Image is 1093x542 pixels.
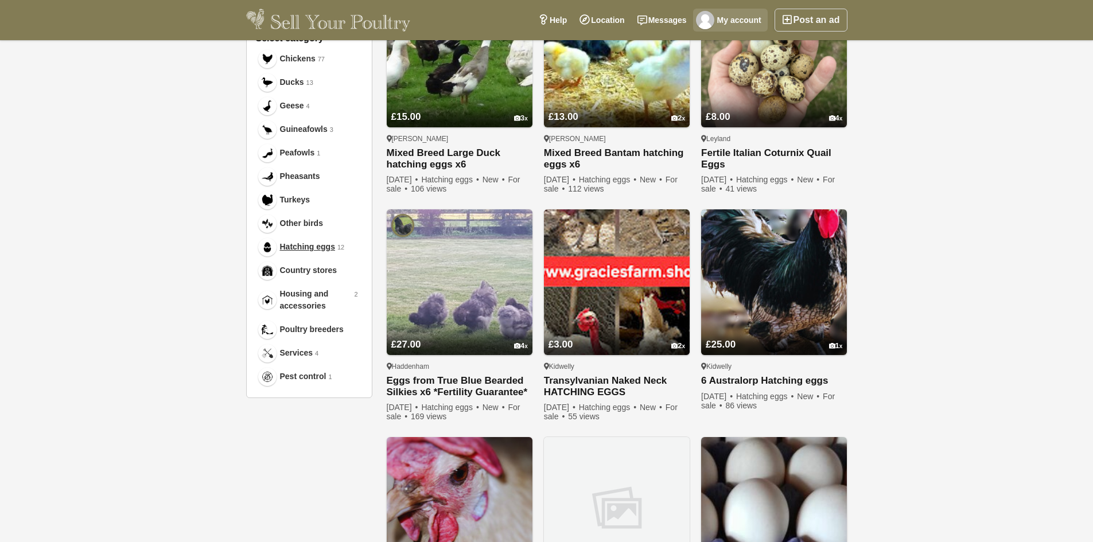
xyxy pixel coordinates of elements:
img: Geese [262,100,273,112]
img: Pest control [262,371,273,383]
span: [DATE] [701,392,734,401]
a: Help [532,9,573,32]
a: Poultry breeders Poultry breeders [256,318,363,341]
span: Peafowls [280,147,315,159]
a: Pest control Pest control 1 [256,365,363,388]
a: Peafowls Peafowls 1 [256,141,363,165]
img: Housing and accessories [262,294,273,306]
em: 13 [306,78,313,88]
img: Peafowls [262,147,273,159]
span: [DATE] [387,175,419,184]
div: Kidwelly [701,362,847,371]
span: New [483,175,506,184]
a: Other birds Other birds [256,212,363,235]
span: £25.00 [706,339,736,350]
span: New [640,403,663,412]
a: Pheasants Pheasants [256,165,363,188]
em: 1 [317,149,320,158]
div: Haddenham [387,362,532,371]
a: Messages [631,9,693,32]
a: Fertile Italian Coturnix Quail Eggs [701,147,847,170]
img: Gracie's Farm [696,11,714,29]
div: [PERSON_NAME] [544,134,690,143]
img: Dallambay [391,214,414,237]
em: 12 [337,243,344,252]
span: Hatching eggs [579,175,637,184]
a: Transylvanian Naked Neck HATCHING EGGS [544,375,690,398]
a: Turkeys Turkeys [256,188,363,212]
img: Chickens [262,53,273,65]
em: 2 [354,290,357,299]
div: [PERSON_NAME] [387,134,532,143]
div: Kidwelly [544,362,690,371]
img: Pheasants [262,171,273,182]
img: Services [262,348,273,359]
span: New [483,403,506,412]
span: Country stores [280,264,337,276]
span: Geese [280,100,304,112]
img: 6 Australorp Hatching eggs [701,209,847,355]
div: 4 [514,342,528,350]
a: £25.00 1 [701,317,847,355]
em: 3 [330,125,333,135]
img: Turkeys [262,194,273,206]
img: Poultry breeders [262,324,273,336]
a: Eggs from True Blue Bearded Silkies x6 *Fertility Guarantee* [387,375,532,398]
span: Ducks [280,76,304,88]
div: 2 [671,342,685,350]
span: New [797,175,820,184]
span: For sale [544,175,678,193]
span: New [797,392,820,401]
span: For sale [701,392,835,410]
img: Hatching eggs [262,241,273,253]
span: Poultry breeders [280,323,344,336]
span: Housing and accessories [280,288,352,312]
a: Hatching eggs Hatching eggs 12 [256,235,363,259]
a: Post an ad [775,9,847,32]
span: Chickens [280,53,316,65]
span: For sale [387,175,520,193]
span: Hatching eggs [421,403,480,412]
span: Turkeys [280,194,310,206]
a: Location [573,9,631,32]
img: Ducks [262,77,273,88]
a: £15.00 3 [387,89,532,127]
a: Chickens Chickens 77 [256,47,363,71]
span: Pheasants [280,170,320,182]
span: Other birds [280,217,323,229]
a: Mixed Breed Large Duck hatching eggs x6 [387,147,532,170]
span: Hatching eggs [736,392,795,401]
img: Guineafowls [262,124,273,135]
img: Eggs from True Blue Bearded Silkies x6 *Fertility Guarantee* [387,209,532,355]
div: 1 [829,342,843,350]
span: Guineafowls [280,123,328,135]
span: [DATE] [701,175,734,184]
a: Country stores Country stores [256,259,363,282]
a: 6 Australorp Hatching eggs [701,375,847,387]
a: Guineafowls Guineafowls 3 [256,118,363,141]
span: Services [280,347,313,359]
a: Mixed Breed Bantam hatching eggs x6 [544,147,690,170]
span: £13.00 [549,111,578,122]
span: Pest control [280,371,326,383]
span: New [640,175,663,184]
span: 41 views [726,184,757,193]
a: Ducks Ducks 13 [256,71,363,94]
span: £8.00 [706,111,730,122]
div: 2 [671,114,685,123]
span: Hatching eggs [280,241,335,253]
a: £3.00 2 [544,317,690,355]
div: 3 [514,114,528,123]
span: 86 views [726,401,757,410]
a: Services Services 4 [256,341,363,365]
span: [DATE] [544,175,577,184]
a: £27.00 4 [387,317,532,355]
span: Hatching eggs [736,175,795,184]
span: £3.00 [549,339,573,350]
em: 1 [328,372,332,382]
a: £8.00 4 [701,89,847,127]
img: Country stores [262,265,273,276]
img: Sell Your Poultry [246,9,411,32]
a: £13.00 2 [544,89,690,127]
img: Other birds [262,218,273,229]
